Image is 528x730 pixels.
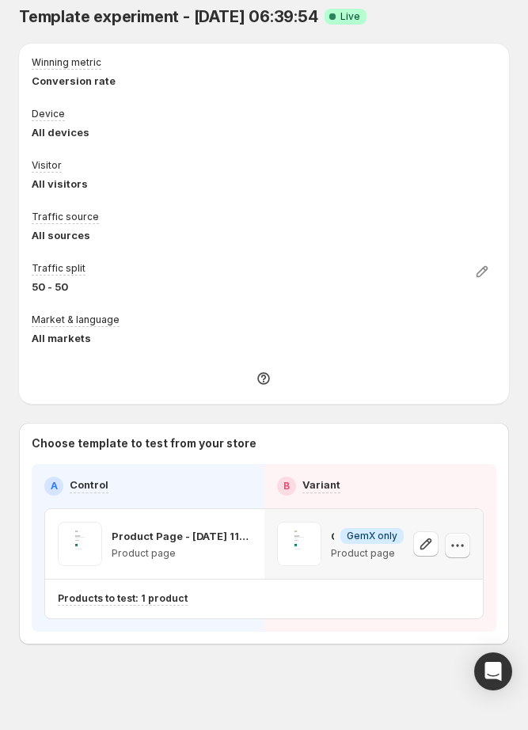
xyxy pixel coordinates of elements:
[51,480,58,492] h2: A
[32,176,88,192] p: All visitors
[70,477,108,492] p: Control
[112,547,252,560] p: Product page
[32,227,99,243] p: All sources
[32,159,62,172] p: Visitor
[340,10,360,23] span: Live
[283,480,290,492] h2: B
[32,330,120,346] p: All markets
[32,262,85,275] p: Traffic split
[32,279,85,295] p: 50 - 50
[302,477,340,492] p: Variant
[32,73,116,89] p: Conversion rate
[277,522,321,566] img: Copy of Product Page - Aug 22, 11:29:30
[347,530,397,542] span: GemX only
[112,528,252,544] p: Product Page - [DATE] 11:29:30
[32,314,120,326] p: Market & language
[331,528,335,544] p: Copy of Product Page - [DATE] 11:29:30
[32,56,101,69] p: Winning metric
[474,652,512,690] div: Open Intercom Messenger
[58,592,188,605] p: Products to test: 1 product
[32,124,89,140] p: All devices
[32,108,65,120] p: Device
[19,7,318,26] span: Template experiment - [DATE] 06:39:54
[58,522,102,566] img: Product Page - Aug 22, 11:29:30
[331,547,405,560] p: Product page
[32,435,496,451] p: Choose template to test from your store
[32,211,99,223] p: Traffic source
